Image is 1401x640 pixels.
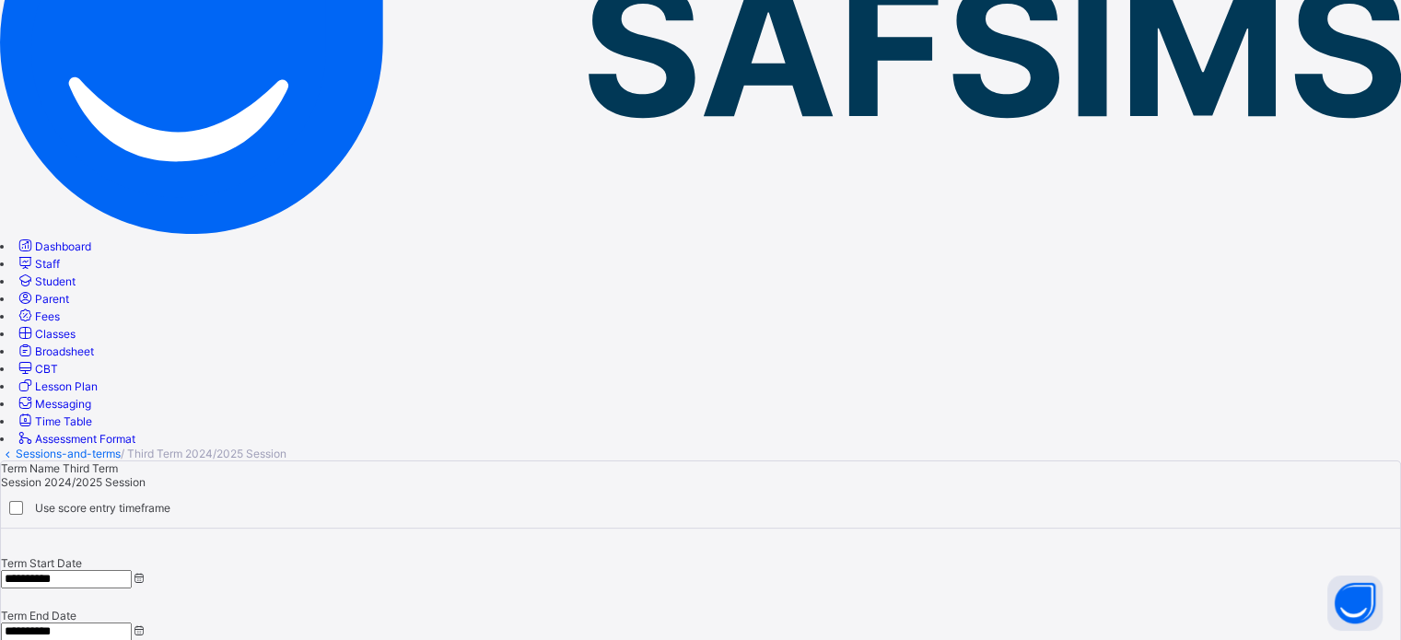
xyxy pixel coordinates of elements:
[35,344,94,358] span: Broadsheet
[35,309,60,323] span: Fees
[16,327,76,341] a: Classes
[35,414,92,428] span: Time Table
[16,309,60,323] a: Fees
[16,397,91,411] a: Messaging
[35,274,76,288] span: Student
[35,239,91,253] span: Dashboard
[35,292,69,306] span: Parent
[63,461,118,475] span: Third Term
[16,379,98,393] a: Lesson Plan
[16,414,92,428] a: Time Table
[35,397,91,411] span: Messaging
[35,501,170,515] label: Use score entry timeframe
[16,344,94,358] a: Broadsheet
[121,447,286,460] span: / Third Term 2024/2025 Session
[35,362,58,376] span: CBT
[1327,576,1383,631] button: Open asap
[35,327,76,341] span: Classes
[1,609,76,623] label: Term End Date
[35,257,60,271] span: Staff
[1,475,44,489] span: Session
[16,362,58,376] a: CBT
[1,556,82,570] label: Term Start Date
[16,432,135,446] a: Assessment Format
[44,475,146,489] span: 2024/2025 Session
[1,461,63,475] span: Term Name
[16,447,121,460] a: Sessions-and-terms
[16,257,60,271] a: Staff
[16,239,91,253] a: Dashboard
[35,432,135,446] span: Assessment Format
[16,274,76,288] a: Student
[35,379,98,393] span: Lesson Plan
[16,292,69,306] a: Parent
